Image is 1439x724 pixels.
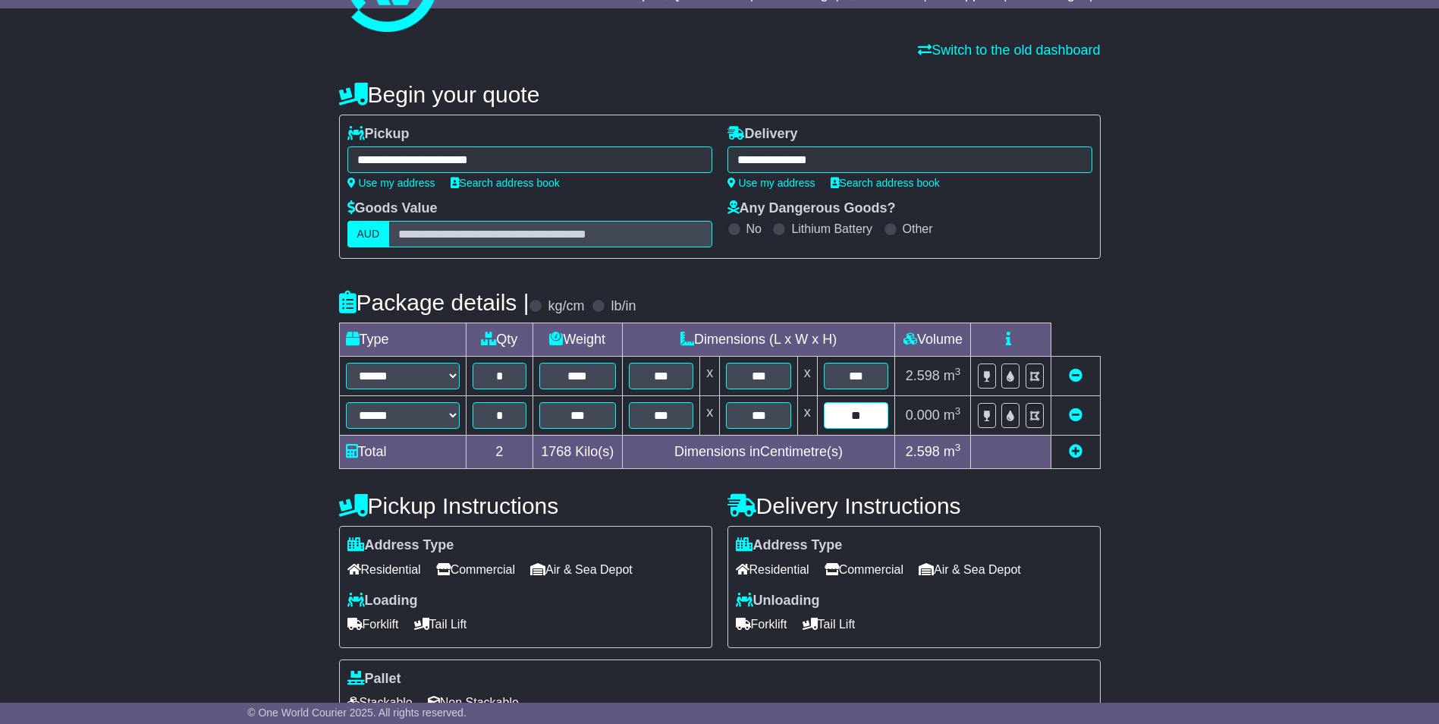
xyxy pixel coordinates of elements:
td: x [797,396,817,436]
label: Pallet [347,671,401,688]
h4: Begin your quote [339,82,1101,107]
span: 2.598 [906,368,940,383]
td: Volume [895,323,971,357]
span: m [944,408,961,423]
span: Non Stackable [428,691,519,714]
td: x [700,357,720,396]
span: Stackable [347,691,413,714]
a: Remove this item [1069,368,1082,383]
label: Delivery [727,126,798,143]
td: x [700,396,720,436]
label: Loading [347,593,418,609]
span: 0.000 [906,408,940,423]
span: Residential [736,558,809,581]
td: x [797,357,817,396]
span: 1768 [541,444,571,459]
label: Any Dangerous Goods? [727,200,896,217]
span: Residential [347,558,421,581]
span: m [944,444,961,459]
a: Add new item [1069,444,1082,459]
h4: Delivery Instructions [727,493,1101,518]
span: Commercial [436,558,515,581]
td: Dimensions in Centimetre(s) [622,436,895,469]
label: Other [903,222,933,236]
label: No [746,222,762,236]
h4: Pickup Instructions [339,493,712,518]
a: Search address book [831,177,940,189]
a: Use my address [727,177,815,189]
td: 2 [466,436,533,469]
td: Type [339,323,466,357]
a: Switch to the old dashboard [918,42,1100,58]
label: Goods Value [347,200,438,217]
td: Weight [533,323,622,357]
label: Address Type [736,537,843,554]
td: Total [339,436,466,469]
sup: 3 [955,405,961,417]
label: Lithium Battery [791,222,872,236]
span: © One World Courier 2025. All rights reserved. [247,707,467,719]
span: Forklift [347,612,399,636]
sup: 3 [955,442,961,453]
label: lb/in [611,298,636,315]
label: AUD [347,221,390,247]
span: Tail Lift [803,612,856,636]
td: Dimensions (L x W x H) [622,323,895,357]
span: Air & Sea Depot [530,558,633,581]
span: Commercial [825,558,903,581]
label: Pickup [347,126,410,143]
label: Unloading [736,593,820,609]
span: Forklift [736,612,787,636]
sup: 3 [955,366,961,377]
span: 2.598 [906,444,940,459]
span: Air & Sea Depot [919,558,1021,581]
span: m [944,368,961,383]
td: Kilo(s) [533,436,622,469]
a: Search address book [451,177,560,189]
h4: Package details | [339,290,529,315]
span: Tail Lift [414,612,467,636]
label: Address Type [347,537,454,554]
label: kg/cm [548,298,584,315]
td: Qty [466,323,533,357]
a: Remove this item [1069,408,1082,423]
a: Use my address [347,177,435,189]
